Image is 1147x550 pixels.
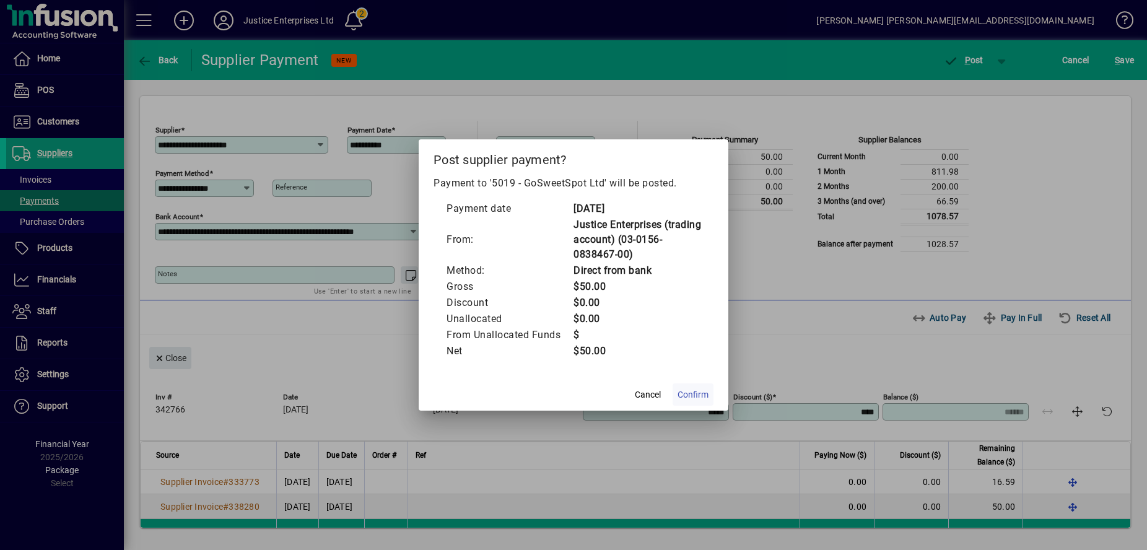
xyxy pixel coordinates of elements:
span: Cancel [635,388,661,401]
td: Unallocated [446,311,573,327]
td: Payment date [446,201,573,217]
td: $0.00 [573,311,701,327]
p: Payment to '5019 - GoSweetSpot Ltd' will be posted. [434,176,713,191]
td: Direct from bank [573,263,701,279]
td: Net [446,343,573,359]
td: Method: [446,263,573,279]
td: $ [573,327,701,343]
td: From Unallocated Funds [446,327,573,343]
td: From: [446,217,573,263]
td: $50.00 [573,343,701,359]
button: Confirm [673,383,713,406]
td: $50.00 [573,279,701,295]
span: Confirm [678,388,709,401]
td: [DATE] [573,201,701,217]
td: Discount [446,295,573,311]
td: Gross [446,279,573,295]
button: Cancel [628,383,668,406]
td: $0.00 [573,295,701,311]
td: Justice Enterprises (trading account) (03-0156-0838467-00) [573,217,701,263]
h2: Post supplier payment? [419,139,728,175]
